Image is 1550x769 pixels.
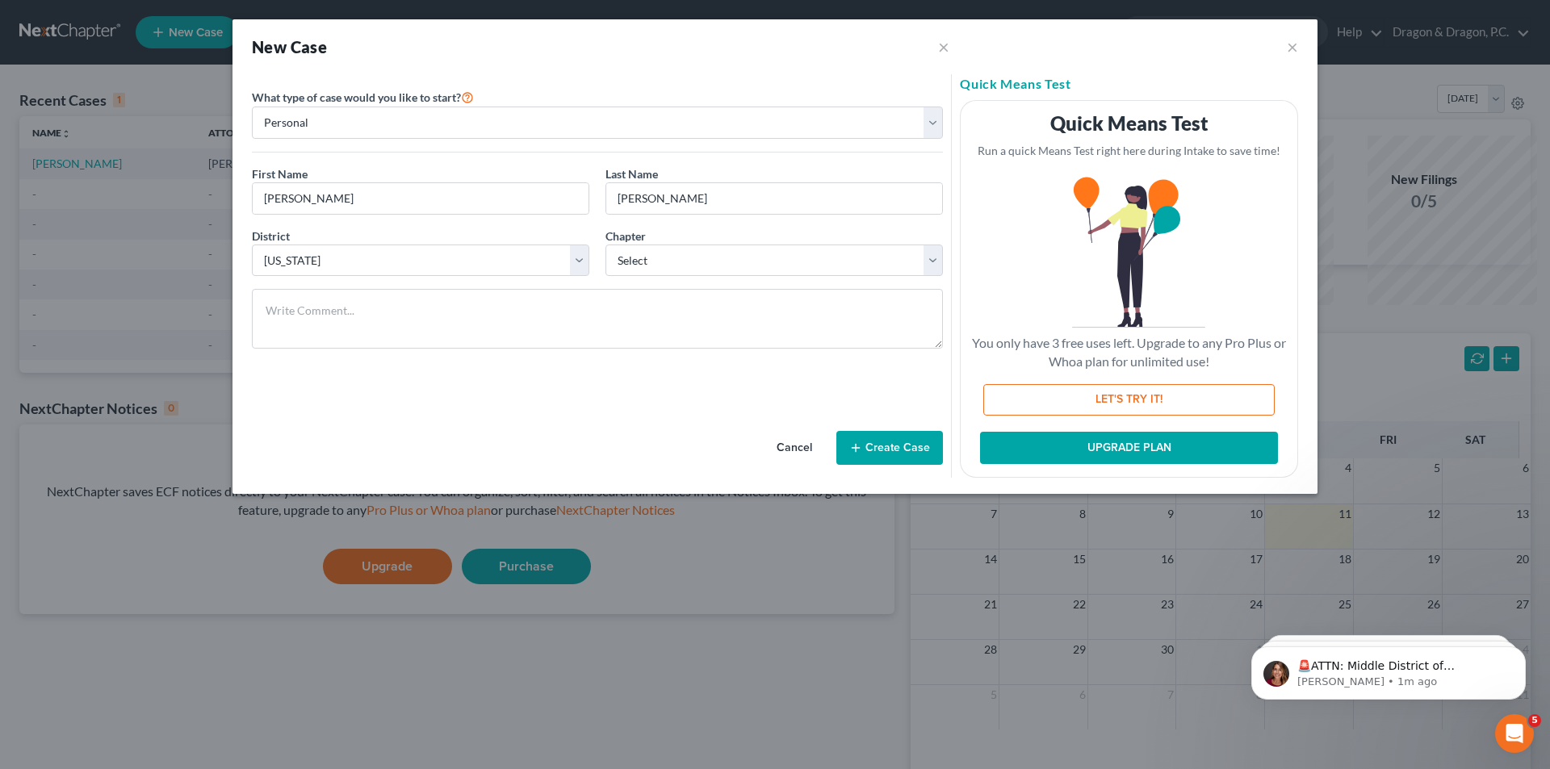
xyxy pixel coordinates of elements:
[970,143,1288,159] p: Run a quick Means Test right here during Intake to save time!
[252,37,327,56] strong: New Case
[1054,172,1205,328] img: balloons-3-5d143c70b32f90f119607ff037ee19cbbf3c6c47dafcf98b1f2d9004996f283f.svg
[1528,714,1541,727] span: 5
[983,384,1275,416] button: LET'S TRY IT!
[938,36,949,58] button: ×
[252,229,290,243] span: District
[1287,37,1298,56] button: ×
[605,167,658,181] span: Last Name
[252,167,308,181] span: First Name
[980,432,1278,464] button: UPGRADE PLAN
[970,334,1288,371] p: You only have 3 free uses left. Upgrade to any Pro Plus or Whoa plan for unlimited use!
[960,74,1298,94] h5: Quick Means Test
[605,229,646,243] span: Chapter
[1495,714,1534,753] iframe: Intercom live chat
[253,183,589,214] input: Enter First Name
[1227,612,1550,725] iframe: Intercom notifications message
[759,432,830,464] button: Cancel
[970,111,1288,136] h3: Quick Means Test
[252,87,474,107] label: What type of case would you like to start?
[836,431,943,465] button: Create Case
[606,183,942,214] input: Enter Last Name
